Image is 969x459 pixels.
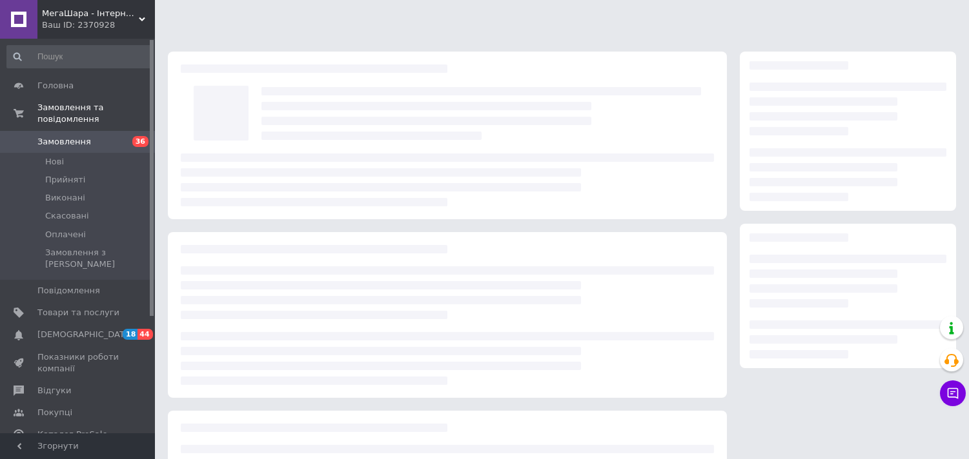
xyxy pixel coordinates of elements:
span: Відгуки [37,385,71,396]
span: Скасовані [45,210,89,222]
span: 36 [132,136,148,147]
span: Замовлення [37,136,91,148]
span: Каталог ProSale [37,429,107,440]
span: Прийняті [45,174,85,186]
span: Нові [45,156,64,168]
span: Повідомлення [37,285,100,297]
span: Показники роботи компанії [37,351,119,375]
span: МегаШара - Інтернет-магазин [42,8,139,19]
span: Замовлення та повідомлення [37,102,155,125]
span: Замовлення з [PERSON_NAME] [45,247,151,270]
span: Товари та послуги [37,307,119,318]
button: Чат з покупцем [940,380,966,406]
span: [DEMOGRAPHIC_DATA] [37,329,133,340]
span: Головна [37,80,74,92]
span: 44 [138,329,152,340]
span: Покупці [37,407,72,418]
span: Виконані [45,192,85,204]
span: Оплачені [45,229,86,240]
input: Пошук [6,45,152,68]
span: 18 [123,329,138,340]
div: Ваш ID: 2370928 [42,19,155,31]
